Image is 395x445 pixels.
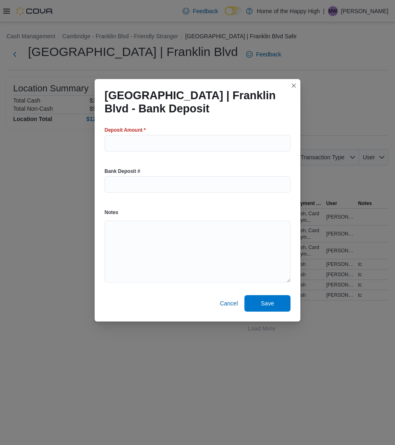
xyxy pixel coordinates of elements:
[289,81,299,91] button: Closes this modal window
[105,127,146,133] label: Deposit Amount *
[216,295,241,312] button: Cancel
[261,299,274,308] span: Save
[220,299,238,308] span: Cancel
[105,89,284,115] h1: [GEOGRAPHIC_DATA] | Franklin Blvd - Bank Deposit
[244,295,290,312] button: Save
[105,168,140,175] label: Bank Deposit #
[105,209,118,216] label: Notes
